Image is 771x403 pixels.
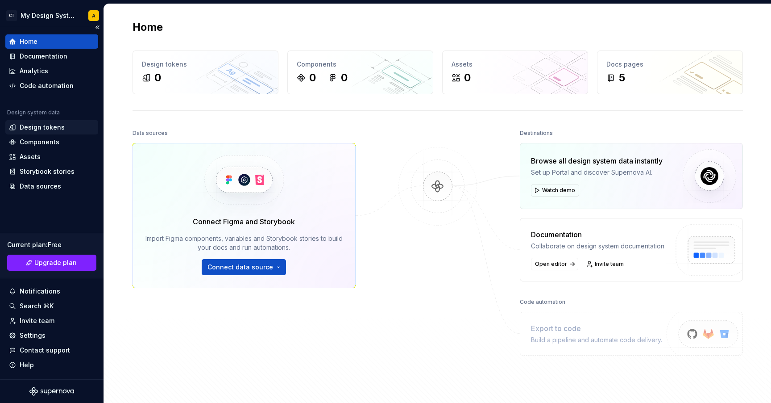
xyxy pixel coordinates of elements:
[20,302,54,311] div: Search ⌘K
[5,120,98,134] a: Design tokens
[542,187,575,194] span: Watch demo
[133,20,163,34] h2: Home
[7,255,96,271] a: Upgrade plan
[535,260,567,268] span: Open editor
[5,343,98,357] button: Contact support
[341,71,348,85] div: 0
[5,150,98,164] a: Assets
[5,328,98,343] a: Settings
[520,296,565,308] div: Code automation
[92,12,95,19] div: A
[20,152,41,161] div: Assets
[595,260,624,268] span: Invite team
[20,37,37,46] div: Home
[597,50,743,94] a: Docs pages5
[145,234,343,252] div: Import Figma components, variables and Storybook stories to build your docs and run automations.
[531,258,578,270] a: Open editor
[34,258,77,267] span: Upgrade plan
[20,182,61,191] div: Data sources
[531,323,662,334] div: Export to code
[20,316,54,325] div: Invite team
[202,259,286,275] button: Connect data source
[531,155,663,166] div: Browse all design system data instantly
[20,67,48,76] div: Analytics
[207,263,273,272] span: Connect data source
[5,284,98,298] button: Notifications
[5,79,98,93] a: Code automation
[464,71,471,85] div: 0
[20,361,34,369] div: Help
[531,229,666,240] div: Documentation
[584,258,628,270] a: Invite team
[309,71,316,85] div: 0
[531,184,579,197] button: Watch demo
[5,358,98,372] button: Help
[5,179,98,193] a: Data sources
[5,64,98,78] a: Analytics
[287,50,433,94] a: Components00
[20,52,67,61] div: Documentation
[606,60,734,69] div: Docs pages
[531,168,663,177] div: Set up Portal and discover Supernova AI.
[154,71,161,85] div: 0
[91,21,104,34] button: Collapse sidebar
[619,71,625,85] div: 5
[142,60,269,69] div: Design tokens
[7,240,96,249] div: Current plan : Free
[7,109,60,116] div: Design system data
[5,299,98,313] button: Search ⌘K
[20,167,75,176] div: Storybook stories
[2,6,102,25] button: CTMy Design SystemA
[133,50,278,94] a: Design tokens0
[520,127,553,139] div: Destinations
[29,387,74,396] svg: Supernova Logo
[20,123,65,132] div: Design tokens
[5,314,98,328] a: Invite team
[5,164,98,179] a: Storybook stories
[531,336,662,344] div: Build a pipeline and automate code delivery.
[531,242,666,251] div: Collaborate on design system documentation.
[297,60,424,69] div: Components
[5,135,98,149] a: Components
[20,331,46,340] div: Settings
[442,50,588,94] a: Assets0
[452,60,579,69] div: Assets
[193,216,295,227] div: Connect Figma and Storybook
[20,346,70,355] div: Contact support
[21,11,78,20] div: My Design System
[20,138,59,147] div: Components
[5,34,98,49] a: Home
[6,10,17,21] div: CT
[20,81,74,90] div: Code automation
[5,49,98,63] a: Documentation
[20,287,60,296] div: Notifications
[133,127,168,139] div: Data sources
